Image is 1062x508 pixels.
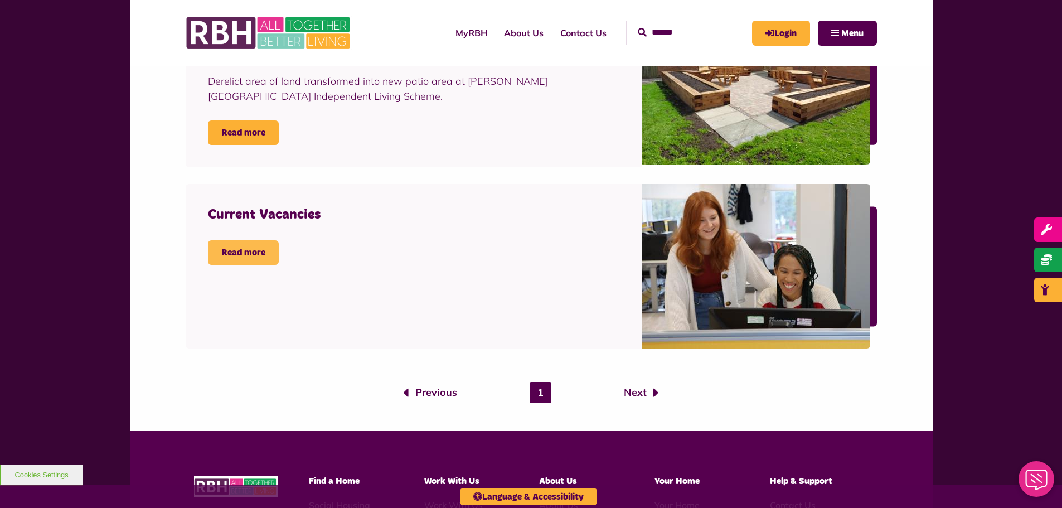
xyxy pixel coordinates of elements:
[403,385,457,400] a: Previous page
[186,11,353,55] img: RBH
[642,184,870,349] img: IMG 1470
[208,120,279,145] a: Read more Stunning new patio area at Moss Row Independent Living Scheme
[460,488,597,505] button: Language & Accessibility
[208,206,552,224] h4: Current Vacancies
[496,18,552,48] a: About Us
[208,240,279,265] a: Read more Current Vacancies
[1012,458,1062,508] iframe: Netcall Web Assistant for live chat
[424,477,479,486] span: Work With Us
[552,18,615,48] a: Contact Us
[530,382,551,403] a: 1
[194,476,278,497] img: RBH
[539,477,577,486] span: About Us
[752,21,810,46] a: MyRBH
[208,74,552,104] div: Derelict area of land transformed into new patio area at [PERSON_NAME][GEOGRAPHIC_DATA] Independe...
[770,477,832,486] span: Help & Support
[654,477,700,486] span: Your Home
[624,385,659,400] a: Next page
[841,29,864,38] span: Menu
[447,18,496,48] a: MyRBH
[818,21,877,46] button: Navigation
[638,21,741,45] input: Search
[309,477,360,486] span: Find a Home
